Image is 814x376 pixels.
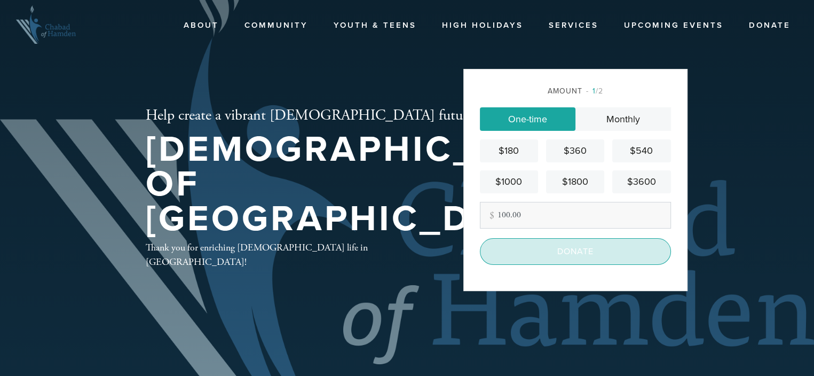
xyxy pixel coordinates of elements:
a: $540 [612,139,670,162]
input: Donate [480,238,671,265]
img: Chabad-Of-Hamden-Logo_0.png [16,5,76,44]
div: Amount [480,85,671,97]
a: About [176,15,227,36]
input: Other amount [480,202,671,229]
div: $540 [617,144,666,158]
span: 1 [592,87,596,96]
h1: [DEMOGRAPHIC_DATA] of [GEOGRAPHIC_DATA] [146,132,592,236]
a: $360 [546,139,604,162]
div: $360 [550,144,600,158]
a: Community [236,15,316,36]
a: High Holidays [434,15,531,36]
h2: Help create a vibrant [DEMOGRAPHIC_DATA] future in our community! [146,107,592,125]
a: $1800 [546,170,604,193]
div: $1000 [484,175,534,189]
a: Services [541,15,606,36]
a: Donate [741,15,799,36]
div: $180 [484,144,534,158]
div: $3600 [617,175,666,189]
a: $180 [480,139,538,162]
div: Thank you for enriching [DEMOGRAPHIC_DATA] life in [GEOGRAPHIC_DATA]! [146,240,429,269]
div: $1800 [550,175,600,189]
a: $3600 [612,170,670,193]
a: Upcoming Events [616,15,731,36]
a: One-time [480,107,575,131]
a: Youth & Teens [326,15,424,36]
a: $1000 [480,170,538,193]
span: /2 [586,87,603,96]
a: Monthly [575,107,671,131]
